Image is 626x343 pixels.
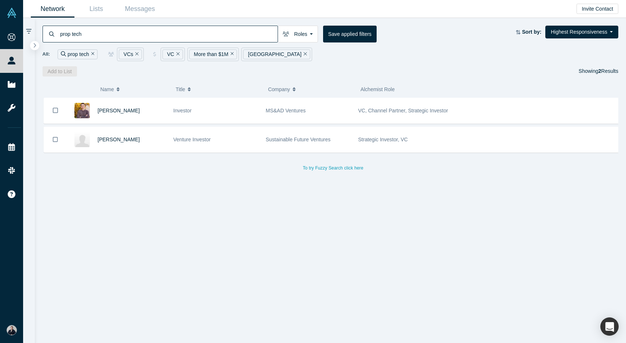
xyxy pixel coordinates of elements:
img: Matthew Chagan's Profile Image [74,132,90,147]
button: Remove Filter [228,50,234,59]
span: MS&AD Ventures [266,108,306,113]
button: Bookmark [44,98,67,123]
span: Sustainable Future Ventures [266,137,331,142]
a: Lists [74,0,118,18]
button: Invite Contact [576,4,618,14]
button: Company [268,82,353,97]
button: Remove Filter [301,50,307,59]
span: Name [100,82,114,97]
strong: 2 [598,68,601,74]
button: Name [100,82,168,97]
button: Remove Filter [174,50,180,59]
a: [PERSON_NAME] [98,137,140,142]
input: Search by name, title, company, summary, expertise, investment criteria or topics of focus [59,25,278,42]
button: Highest Responsiveness [545,26,618,38]
span: Title [176,82,185,97]
button: To try Fuzzy Search click here [298,163,369,173]
span: Company [268,82,290,97]
span: Strategic Investor, VC [358,137,408,142]
a: Messages [118,0,162,18]
img: Dan Smith's Account [7,325,17,335]
img: Alchemist Vault Logo [7,8,17,18]
span: Venture Investor [173,137,211,142]
span: All: [43,51,50,58]
div: VC [162,49,183,59]
div: Showing [579,66,618,77]
img: Christopher Price's Profile Image [74,103,90,118]
button: Title [176,82,260,97]
span: VC, Channel Partner, Strategic Investor [358,108,448,113]
div: prop tech [58,49,98,59]
span: Alchemist Role [360,86,395,92]
button: Add to List [43,66,77,77]
div: VCs [119,49,142,59]
a: [PERSON_NAME] [98,108,140,113]
button: Remove Filter [133,50,139,59]
span: Investor [173,108,192,113]
button: Remove Filter [89,50,95,59]
button: Bookmark [44,127,67,152]
a: Network [31,0,74,18]
div: [GEOGRAPHIC_DATA] [243,49,310,59]
div: More than $1M [189,49,237,59]
button: Roles [278,26,318,42]
span: Results [598,68,618,74]
button: Save applied filters [323,26,377,42]
strong: Sort by: [522,29,542,35]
